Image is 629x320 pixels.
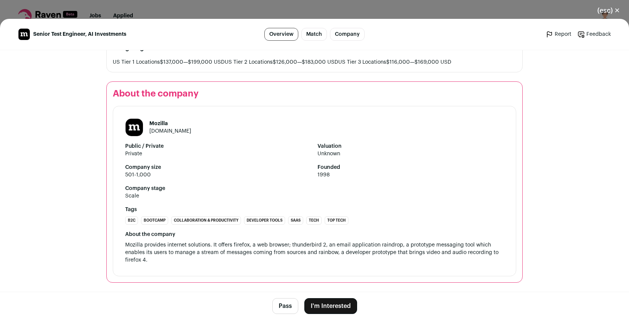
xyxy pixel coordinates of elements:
[33,31,126,38] span: Senior Test Engineer, AI Investments
[113,58,516,66] p: US Tier 1 Locations$137,000—$199,000 USDUS Tier 2 Locations$126,000—$183,000 USDUS Tier 3 Locatio...
[171,216,241,225] li: Collaboration & Productivity
[301,28,327,41] a: Match
[125,206,504,213] strong: Tags
[318,164,504,171] strong: Founded
[318,171,504,179] span: 1998
[113,88,516,100] h2: About the company
[141,216,168,225] li: Bootcamp
[125,216,138,225] li: B2C
[125,171,311,179] span: 501-1,000
[264,28,298,41] a: Overview
[588,2,629,19] button: Close modal
[272,298,298,314] button: Pass
[126,119,143,136] img: ed6f39911129357e39051950c0635099861b11d33cdbe02a057c56aa8f195c9d
[125,231,504,238] div: About the company
[577,31,611,38] a: Feedback
[149,120,191,127] h1: Mozilla
[304,298,357,314] button: I'm Interested
[318,150,504,158] span: Unknown
[149,129,191,134] a: [DOMAIN_NAME]
[125,192,139,200] div: Scale
[125,142,311,150] strong: Public / Private
[325,216,348,225] li: Top Tech
[125,164,311,171] strong: Company size
[546,31,571,38] a: Report
[125,150,311,158] span: Private
[330,28,365,41] a: Company
[318,142,504,150] strong: Valuation
[288,216,303,225] li: SaaS
[125,242,500,263] span: Mozilla provides internet solutions. It offers firefox, a web browser; thunderbird 2, an email ap...
[244,216,285,225] li: Developer Tools
[125,185,504,192] strong: Company stage
[18,29,30,40] img: ed6f39911129357e39051950c0635099861b11d33cdbe02a057c56aa8f195c9d
[306,216,322,225] li: Tech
